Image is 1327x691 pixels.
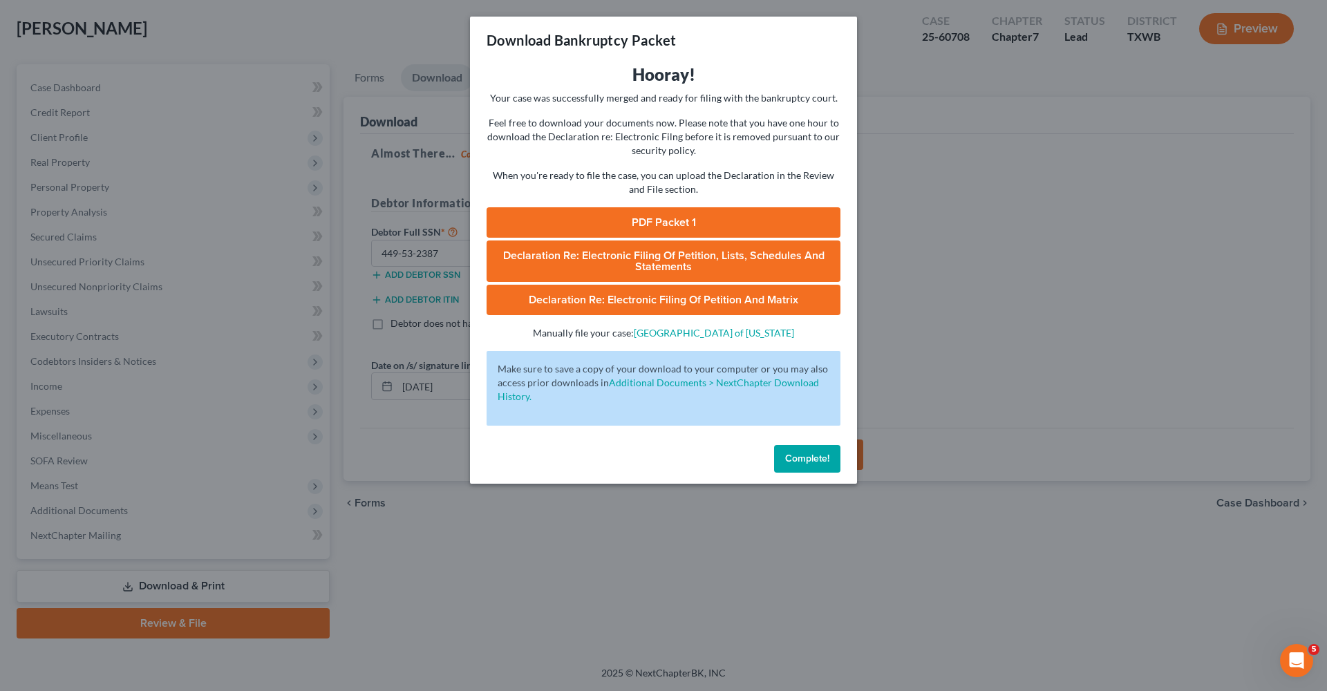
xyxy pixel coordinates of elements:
[774,445,840,473] button: Complete!
[1280,644,1313,677] iframe: Intercom live chat
[487,207,840,238] a: PDF Packet 1
[503,249,825,274] span: Declaration Re: Electronic Filing of Petition, Lists, Schedules and Statements
[785,453,829,464] span: Complete!
[634,327,794,339] a: [GEOGRAPHIC_DATA] of [US_STATE]
[487,326,840,340] p: Manually file your case:
[1308,644,1319,655] span: 5
[487,285,840,315] a: Declaration Re: Electronic Filing of Petition and Matrix
[487,30,676,50] h3: Download Bankruptcy Packet
[487,91,840,105] p: Your case was successfully merged and ready for filing with the bankruptcy court.
[487,116,840,158] p: Feel free to download your documents now. Please note that you have one hour to download the Decl...
[498,362,829,404] p: Make sure to save a copy of your download to your computer or you may also access prior downloads in
[487,240,840,282] a: Declaration Re: Electronic Filing of Petition, Lists, Schedules and Statements
[487,64,840,86] h3: Hooray!
[487,169,840,196] p: When you're ready to file the case, you can upload the Declaration in the Review and File section.
[498,377,819,402] a: Additional Documents > NextChapter Download History.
